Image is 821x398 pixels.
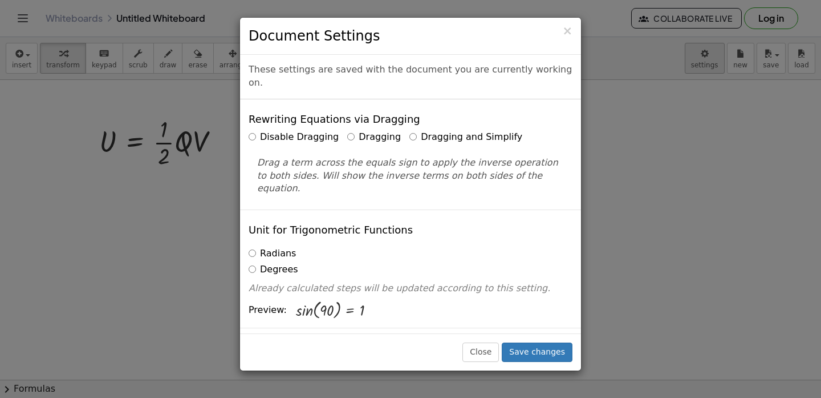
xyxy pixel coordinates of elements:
label: Radians [249,247,296,260]
input: Disable Dragging [249,133,256,140]
p: Already calculated steps will be updated according to this setting. [249,282,572,295]
h4: Unit for Trigonometric Functions [249,224,413,236]
span: Preview: [249,304,287,317]
h4: Rewriting Equations via Dragging [249,114,420,125]
label: Dragging and Simplify [409,131,522,144]
input: Degrees [249,266,256,273]
p: Drag a term across the equals sign to apply the inverse operation to both sides. Will show the in... [257,156,564,196]
label: Dragging [347,131,401,144]
button: Close [462,343,499,362]
input: Dragging and Simplify [409,133,417,140]
label: Disable Dragging [249,131,339,144]
button: Close [562,25,572,37]
input: Radians [249,250,256,257]
input: Dragging [347,133,355,140]
h3: Document Settings [249,26,572,46]
span: × [562,24,572,38]
div: These settings are saved with the document you are currently working on. [240,55,581,99]
label: Degrees [249,263,298,276]
button: Save changes [502,343,572,362]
